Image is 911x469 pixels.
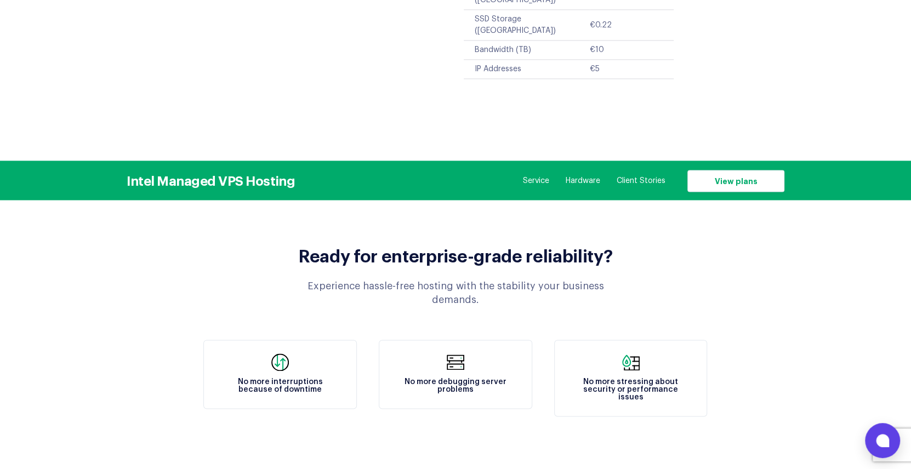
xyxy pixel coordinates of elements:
[865,423,900,458] button: Open chat window
[464,10,590,41] td: SSD Storage ([GEOGRAPHIC_DATA])
[220,378,340,393] h4: No more interruptions because of downtime
[617,175,665,186] a: Client Stories
[687,170,784,192] a: View plans
[291,279,620,307] div: Experience hassle-free hosting with the stability your business demands.
[464,60,590,79] td: IP Addresses
[127,172,295,188] h3: Intel Managed VPS Hosting
[590,41,674,60] td: €10
[571,378,691,401] h4: No more stressing about security or performance issues
[396,378,515,393] h4: No more debugging server problems
[566,175,600,186] a: Hardware
[464,41,590,60] td: Bandwidth (TB)
[242,244,669,266] h2: Ready for enterprise-grade reliability?
[590,10,674,41] td: €0.22
[523,175,549,186] a: Service
[590,60,674,79] td: €5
